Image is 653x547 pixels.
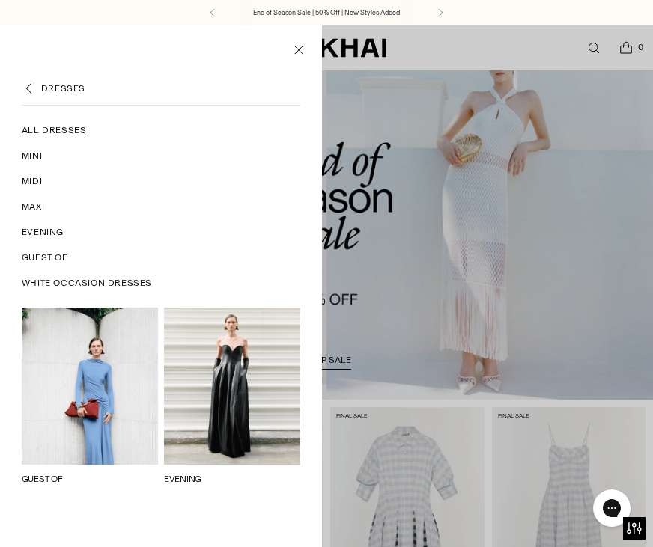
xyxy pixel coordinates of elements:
[22,200,44,213] span: Maxi
[22,81,37,96] button: Back
[22,117,300,143] a: All Dresses
[22,474,63,484] a: GUEST OF
[283,34,314,64] button: Close menu modal
[22,245,300,270] a: Guest Of
[22,251,68,264] span: Guest Of
[41,82,85,95] a: DRESSES
[22,270,300,296] a: White Occasion Dresses
[22,174,42,188] span: Midi
[22,149,42,162] span: Mini
[586,484,638,532] iframe: Gorgias live chat messenger
[22,194,300,219] a: Maxi
[253,7,400,18] a: End of Season Sale | 50% Off | New Styles Added
[22,276,152,290] span: White Occasion Dresses
[164,474,201,484] a: EVENING
[22,123,87,137] span: All Dresses
[22,143,300,168] a: Mini
[22,168,300,194] a: Midi
[22,225,64,239] span: Evening
[22,219,300,245] a: Evening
